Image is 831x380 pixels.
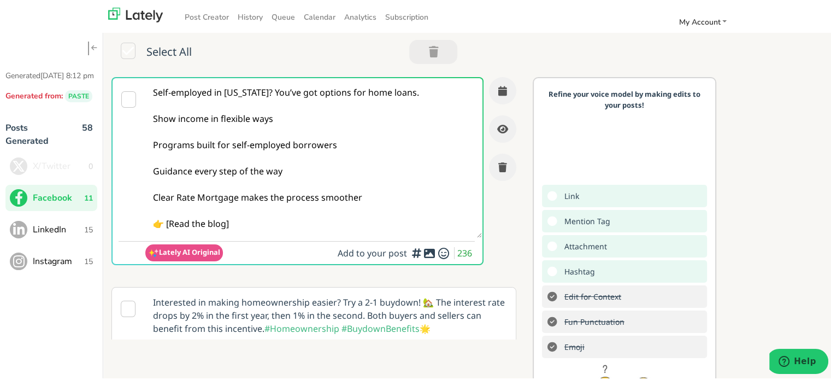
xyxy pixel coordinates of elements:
p: Refine your voice model by making edits to your posts! [547,87,702,109]
span: Add to your post [338,245,410,258]
img: lately_logo_nav.700ca2e7.jpg [108,6,163,21]
span: 58 [82,120,93,151]
s: Add exclamation marks, ellipses, etc. to better communicate tone. [559,312,627,328]
span: Add a link to drive traffic to a website or landing page. [559,186,582,202]
span: 15 [84,254,93,266]
span: My Account [679,15,720,26]
span: X/Twitter [33,158,89,171]
iframe: Opens a widget where you can find more information [769,347,828,375]
p: Posts Generated [5,120,60,146]
button: Trash 0 Post [409,38,457,62]
a: History [233,7,267,25]
p: Generated [5,68,97,80]
span: Lately AI Original [159,245,220,255]
span: Generated from: [5,89,63,100]
button: Facebook11 [5,183,97,209]
button: Preview this Post [489,114,516,141]
i: Add a video or photo or swap out the default image from any link for increased visual appeal [423,252,436,252]
button: Schedule this Post [489,75,516,103]
i: Add emojis to clarify and drive home the tone of your message. [437,252,450,252]
span: Add a video or photo or swap out the default image from any link for increased visual appeal. [559,237,610,253]
span: Add hashtags for context vs. index rankings for increased engagement. [559,262,598,278]
p: Interested in making homeownership easier? Try a 2-1 buydown! 🏡 The interest rate drops by 2% in ... [145,286,515,342]
span: #BuydownBenefits [341,321,420,333]
button: LinkedIn15 [5,215,97,241]
a: Queue [267,7,299,25]
button: Trash this Post [489,152,516,179]
span: #Homeownership [264,321,339,333]
span: 15 [84,223,93,234]
a: Analytics [340,7,381,25]
span: Instagram [33,253,84,266]
span: LinkedIn [33,221,84,235]
s: Add emojis to clarify and drive home the tone of your message. [559,337,587,353]
span: [DATE] 8:12 pm [40,69,94,79]
span: PASTE [65,89,92,101]
span: Add mention tags to leverage the sharing power of others. [559,212,613,227]
button: Instagram15 [5,247,97,273]
s: Double-check the A.I. to make sure nothing wonky got thru. [559,287,624,303]
span: Facebook [33,190,84,203]
span: Select All [146,43,192,60]
img: pYdxOytzgAAAABJRU5ErkJggg== [148,246,159,257]
a: Calendar [299,7,340,25]
span: Calendar [304,10,335,21]
a: Post Creator [180,7,233,25]
span: 11 [84,191,93,202]
a: Subscription [381,7,433,25]
span: 0 [89,159,93,171]
span: 236 [457,245,475,258]
a: My Account [674,11,731,30]
button: X/Twitter0 [5,151,97,178]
